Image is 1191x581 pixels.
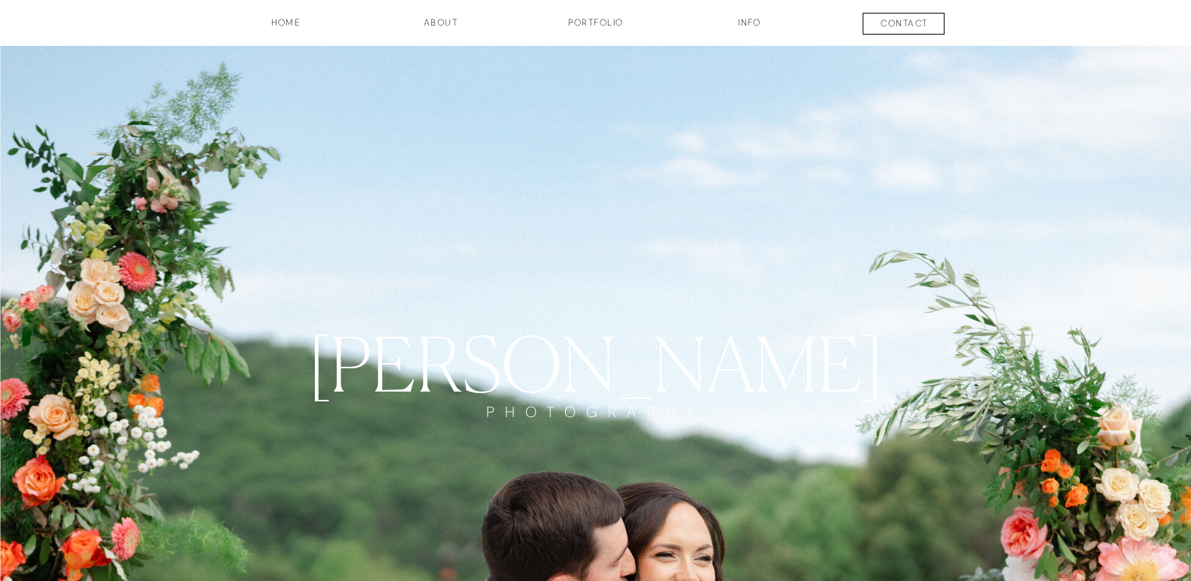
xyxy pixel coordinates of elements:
[249,319,943,403] a: [PERSON_NAME]
[540,16,651,41] a: Portfolio
[712,16,787,41] a: INFO
[849,17,960,35] a: contact
[468,403,724,449] a: PHOTOGRAPHY
[404,16,479,41] a: about
[231,16,342,41] a: HOME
